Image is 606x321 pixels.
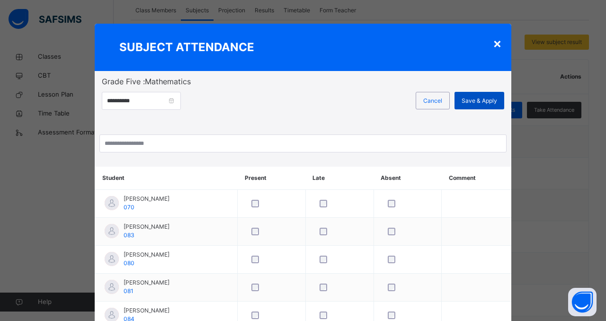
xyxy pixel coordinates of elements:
[493,33,502,53] div: ×
[238,167,306,190] th: Present
[124,204,134,211] span: 070
[568,288,597,316] button: Open asap
[305,167,374,190] th: Late
[102,76,504,87] span: Grade Five : Mathematics
[124,259,134,267] span: 080
[119,39,254,56] span: SUBJECT ATTENDANCE
[374,167,442,190] th: Absent
[124,278,169,287] span: [PERSON_NAME]
[124,232,134,239] span: 083
[462,97,497,105] span: Save & Apply
[124,223,169,231] span: [PERSON_NAME]
[124,287,134,294] span: 081
[124,306,169,315] span: [PERSON_NAME]
[124,195,169,203] span: [PERSON_NAME]
[124,250,169,259] span: [PERSON_NAME]
[95,167,238,190] th: Student
[423,97,442,105] span: Cancel
[442,167,511,190] th: Comment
